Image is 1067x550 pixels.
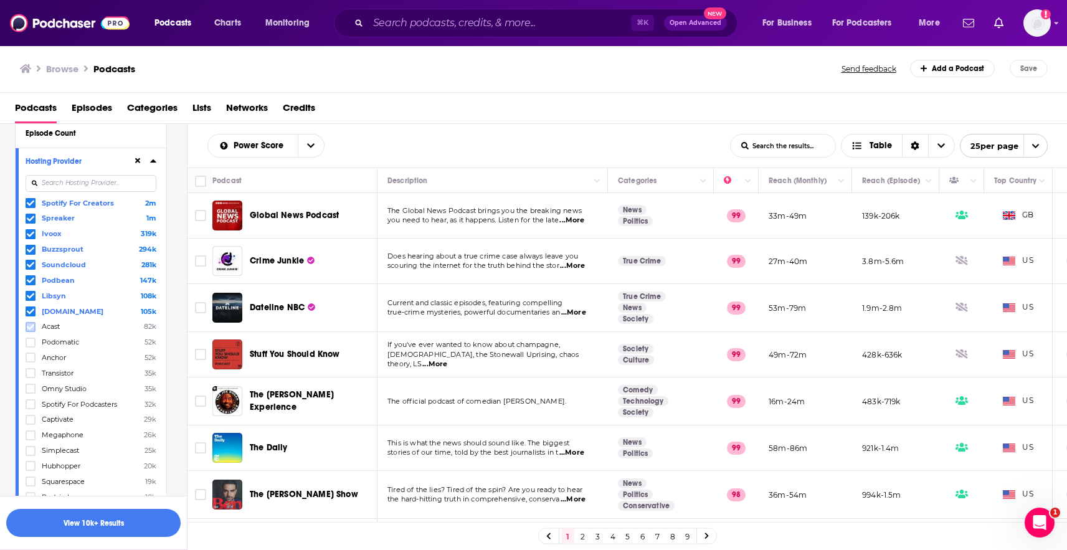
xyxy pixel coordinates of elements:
[618,292,666,301] a: True Crime
[72,98,112,123] span: Episodes
[144,430,156,439] span: 26k
[250,389,373,414] a: The [PERSON_NAME] Experience
[139,245,156,254] span: 294k
[145,400,156,409] span: 32k
[42,245,83,254] span: Buzzsprout
[206,13,249,33] a: Charts
[769,396,805,407] p: 16m-24m
[862,211,900,221] p: 139k-206k
[1023,9,1051,37] button: Show profile menu
[618,355,654,365] a: Culture
[622,529,634,544] a: 5
[769,349,807,360] p: 49m-72m
[607,529,619,544] a: 4
[250,255,315,267] a: Crime Junkie
[212,386,242,416] a: The Joe Rogan Experience
[250,442,288,454] a: The Daily
[298,135,324,157] button: open menu
[283,98,315,123] span: Credits
[250,442,288,453] span: The Daily
[727,395,746,407] p: 99
[1050,508,1060,518] span: 1
[841,134,955,158] button: Choose View
[93,63,135,75] a: Podcasts
[994,173,1036,188] div: Top Country
[727,488,746,501] p: 98
[618,314,653,324] a: Society
[387,298,563,307] span: Current and classic episodes, featuring compelling
[212,246,242,276] img: Crime Junkie
[618,490,653,500] a: Politics
[234,141,288,150] span: Power Score
[195,255,206,267] span: Toggle select row
[250,301,315,314] a: Dateline NBC
[666,529,679,544] a: 8
[42,415,74,424] span: Captivate
[212,201,242,230] img: Global News Podcast
[42,462,80,470] span: Hubhopper
[250,389,334,412] span: The [PERSON_NAME] Experience
[208,141,298,150] button: open menu
[42,276,75,285] span: Podbean
[618,501,675,511] a: Conservative
[250,349,340,359] span: Stuff You Should Know
[387,173,427,188] div: Description
[42,400,117,409] span: Spotify For Podcasters
[42,292,66,300] span: Libsyn
[618,437,647,447] a: News
[727,301,746,314] p: 99
[754,13,827,33] button: open menu
[562,529,574,544] a: 1
[1003,301,1033,314] span: US
[921,174,936,189] button: Column Actions
[144,415,156,424] span: 29k
[145,477,156,486] span: 19k
[727,442,746,454] p: 99
[146,214,156,222] span: 1m
[1010,60,1048,77] button: Save
[10,11,130,35] img: Podchaser - Follow, Share and Rate Podcasts
[910,13,956,33] button: open menu
[919,14,940,32] span: More
[26,125,156,141] button: Episode Count
[832,14,892,32] span: For Podcasters
[561,308,586,318] span: ...More
[618,448,653,458] a: Politics
[769,256,807,267] p: 27m-40m
[910,60,995,77] a: Add a Podcast
[195,349,206,360] span: Toggle select row
[141,229,156,238] span: 319k
[42,353,66,362] span: Anchor
[1003,488,1033,501] span: US
[212,339,242,369] img: Stuff You Should Know
[862,490,901,500] p: 994k-1.5m
[966,174,981,189] button: Column Actions
[960,136,1018,156] span: 25 per page
[664,16,727,31] button: Open AdvancedNew
[387,206,582,215] span: The Global News Podcast brings you the breaking news
[727,209,746,222] p: 99
[1003,209,1034,222] span: GB
[769,211,807,221] p: 33m-49m
[145,338,156,346] span: 52k
[127,98,178,123] a: Categories
[762,14,812,32] span: For Business
[250,210,339,220] span: Global News Podcast
[42,214,75,222] span: Spreaker
[618,173,657,188] div: Categories
[226,98,268,123] span: Networks
[637,529,649,544] a: 6
[250,348,340,361] a: Stuff You Should Know
[387,439,569,447] span: This is what the news should sound like. The biggest
[42,307,103,316] span: [DOMAIN_NAME]
[195,302,206,313] span: Toggle select row
[824,13,910,33] button: open menu
[46,63,78,75] h3: Browse
[42,199,114,207] span: Spotify For Creators
[559,216,584,225] span: ...More
[769,303,806,313] p: 53m-79m
[862,396,901,407] p: 483k-719k
[902,135,928,157] div: Sort Direction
